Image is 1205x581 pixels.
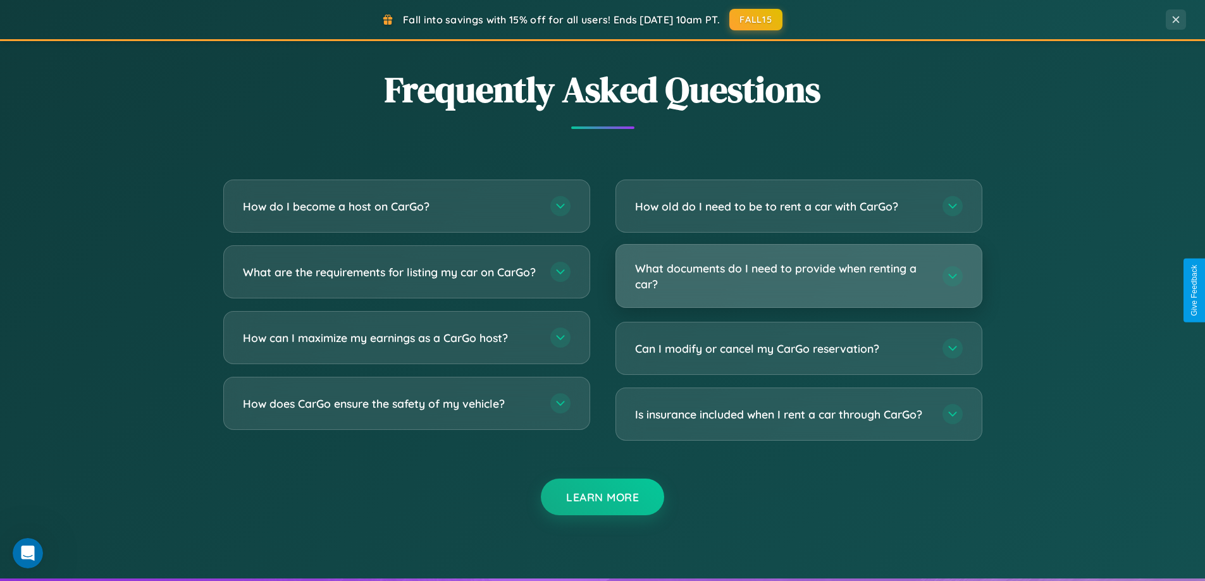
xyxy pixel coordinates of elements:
h3: How does CarGo ensure the safety of my vehicle? [243,396,538,412]
h2: Frequently Asked Questions [223,65,982,114]
span: Fall into savings with 15% off for all users! Ends [DATE] 10am PT. [403,13,720,26]
button: FALL15 [729,9,782,30]
h3: What are the requirements for listing my car on CarGo? [243,264,538,280]
h3: How old do I need to be to rent a car with CarGo? [635,199,930,214]
button: Learn More [541,479,664,515]
h3: How can I maximize my earnings as a CarGo host? [243,330,538,346]
h3: Can I modify or cancel my CarGo reservation? [635,341,930,357]
h3: Is insurance included when I rent a car through CarGo? [635,407,930,422]
h3: What documents do I need to provide when renting a car? [635,260,930,291]
h3: How do I become a host on CarGo? [243,199,538,214]
div: Give Feedback [1190,265,1199,316]
iframe: Intercom live chat [13,538,43,568]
